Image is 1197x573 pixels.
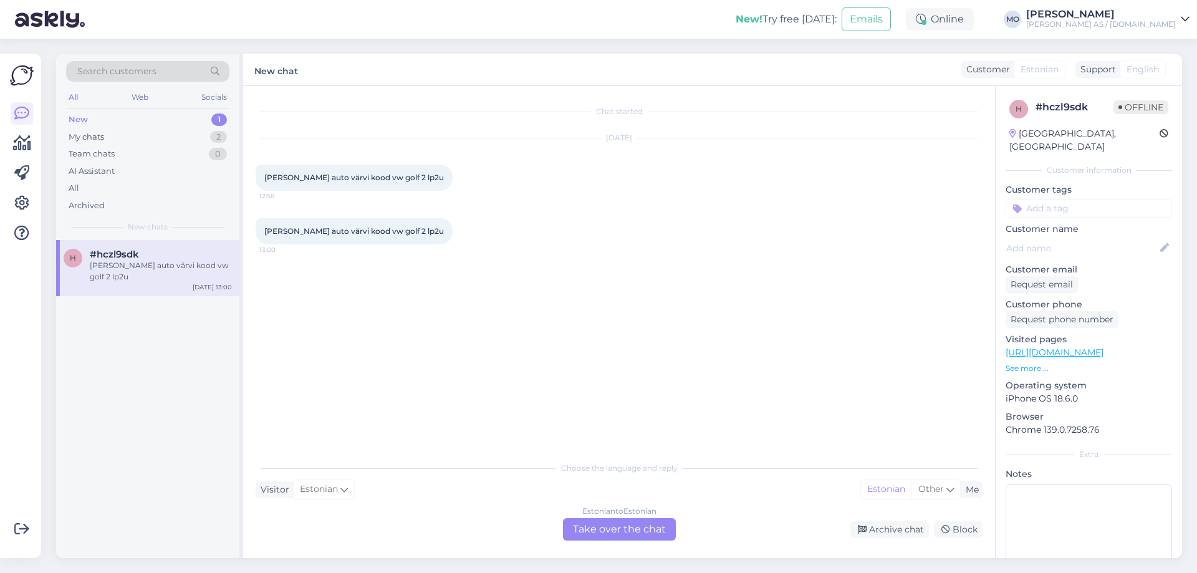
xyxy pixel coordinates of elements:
[1026,19,1176,29] div: [PERSON_NAME] AS / [DOMAIN_NAME]
[1006,241,1158,255] input: Add name
[1026,9,1176,19] div: [PERSON_NAME]
[1113,100,1168,114] span: Offline
[69,200,105,212] div: Archived
[736,12,837,27] div: Try free [DATE]:
[256,483,289,496] div: Visitor
[77,65,156,78] span: Search customers
[300,483,338,496] span: Estonian
[128,221,168,233] span: New chats
[199,89,229,105] div: Socials
[934,521,983,538] div: Block
[842,7,891,31] button: Emails
[563,518,676,541] div: Take over the chat
[193,282,232,292] div: [DATE] 13:00
[70,253,76,262] span: h
[1006,423,1172,436] p: Chrome 139.0.7258.76
[69,148,115,160] div: Team chats
[1006,379,1172,392] p: Operating system
[736,13,762,25] b: New!
[850,521,929,538] div: Archive chat
[90,260,232,282] div: [PERSON_NAME] auto värvi kood vw golf 2 lp2u
[256,132,983,143] div: [DATE]
[1006,333,1172,346] p: Visited pages
[1006,410,1172,423] p: Browser
[254,61,298,78] label: New chat
[1006,449,1172,460] div: Extra
[861,480,911,499] div: Estonian
[1006,392,1172,405] p: iPhone OS 18.6.0
[264,173,444,182] span: [PERSON_NAME] auto värvi kood vw golf 2 lp2u
[1006,263,1172,276] p: Customer email
[66,89,80,105] div: All
[69,182,79,195] div: All
[129,89,151,105] div: Web
[1006,276,1078,293] div: Request email
[90,249,139,260] span: #hczl9sdk
[582,506,656,517] div: Estonian to Estonian
[264,226,444,236] span: [PERSON_NAME] auto värvi kood vw golf 2 lp2u
[1006,165,1172,176] div: Customer information
[211,113,227,126] div: 1
[256,463,983,474] div: Choose the language and reply
[69,113,88,126] div: New
[1006,363,1172,374] p: See more ...
[1127,63,1159,76] span: English
[1006,468,1172,481] p: Notes
[918,483,944,494] span: Other
[1006,347,1103,358] a: [URL][DOMAIN_NAME]
[1026,9,1190,29] a: [PERSON_NAME][PERSON_NAME] AS / [DOMAIN_NAME]
[1006,298,1172,311] p: Customer phone
[209,148,227,160] div: 0
[1075,63,1116,76] div: Support
[256,106,983,117] div: Chat started
[906,8,974,31] div: Online
[1006,199,1172,218] input: Add a tag
[961,483,979,496] div: Me
[259,245,306,254] span: 13:00
[10,64,34,87] img: Askly Logo
[1006,311,1118,328] div: Request phone number
[259,191,306,201] span: 12:58
[1016,104,1022,113] span: h
[69,131,104,143] div: My chats
[1009,127,1160,153] div: [GEOGRAPHIC_DATA], [GEOGRAPHIC_DATA]
[1036,100,1113,115] div: # hczl9sdk
[1006,223,1172,236] p: Customer name
[1006,183,1172,196] p: Customer tags
[69,165,115,178] div: AI Assistant
[210,131,227,143] div: 2
[1021,63,1059,76] span: Estonian
[1004,11,1021,28] div: MO
[961,63,1010,76] div: Customer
